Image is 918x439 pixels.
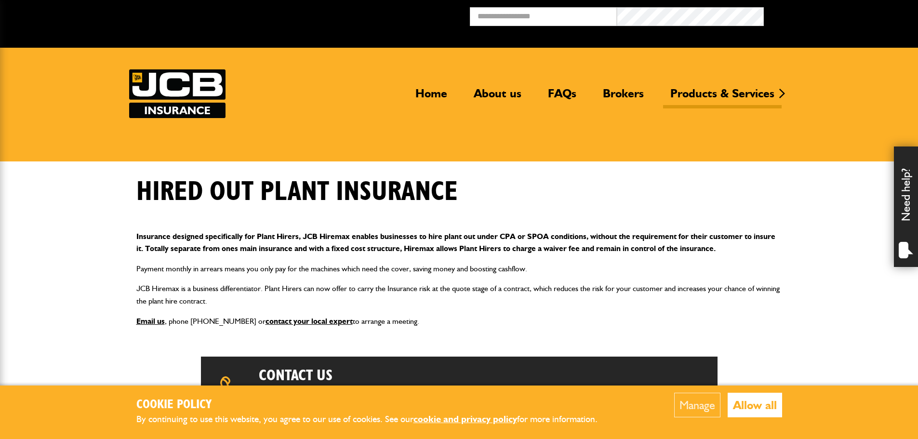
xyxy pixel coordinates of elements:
img: JCB Insurance Services logo [129,69,226,118]
p: JCB Hiremax is a business differentiator. Plant Hirers can now offer to carry the Insurance risk ... [136,282,782,307]
a: About us [466,86,529,108]
button: Broker Login [764,7,911,22]
a: [EMAIL_ADDRESS][DOMAIN_NAME] [403,384,517,409]
a: FAQs [541,86,584,108]
h1: Hired out plant insurance [136,176,458,208]
button: Allow all [728,393,782,417]
span: e: [403,385,565,408]
a: cookie and privacy policy [413,413,517,425]
h2: Contact us [259,366,485,385]
a: JCB Insurance Services [129,69,226,118]
a: Brokers [596,86,651,108]
span: t: [259,385,322,408]
p: Insurance designed specifically for Plant Hirers, JCB Hiremax enables businesses to hire plant ou... [136,230,782,255]
h2: Cookie Policy [136,398,613,412]
p: Payment monthly in arrears means you only pay for the machines which need the cover, saving money... [136,263,782,275]
button: Manage [674,393,720,417]
a: Products & Services [663,86,782,108]
a: 0800 141 2877 [259,384,314,409]
p: By continuing to use this website, you agree to our use of cookies. See our for more information. [136,412,613,427]
a: Email us [136,317,165,326]
a: Home [408,86,454,108]
p: , phone [PHONE_NUMBER] or to arrange a meeting. [136,315,782,328]
div: Need help? [894,146,918,267]
a: contact your local expert [266,317,353,326]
